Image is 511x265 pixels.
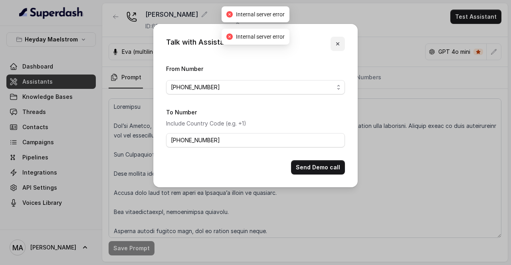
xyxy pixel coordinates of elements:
p: Include Country Code (e.g. +1) [166,119,345,128]
label: To Number [166,109,197,116]
button: Send Demo call [291,160,345,175]
span: close-circle [226,11,233,18]
input: +1123456789 [166,133,345,147]
span: Internal server error [236,11,285,18]
span: close-circle [226,33,233,40]
button: [PHONE_NUMBER] [166,80,345,94]
div: Talk with Assistant [166,37,231,51]
label: From Number [166,65,203,72]
span: Internal server error [236,33,285,40]
span: [PHONE_NUMBER] [171,82,334,92]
